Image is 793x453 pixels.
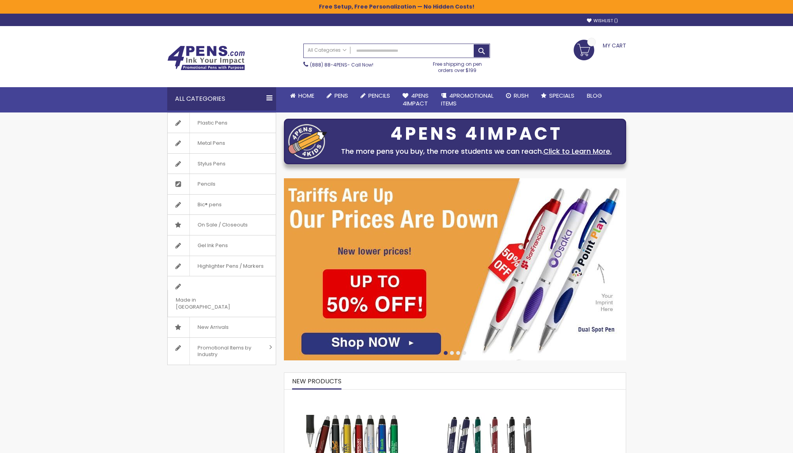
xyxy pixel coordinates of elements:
[331,146,622,157] div: The more pens you buy, the more students we can reach.
[168,195,276,215] a: Bic® pens
[167,46,245,70] img: 4Pens Custom Pens and Promotional Products
[441,91,494,107] span: 4PROMOTIONAL ITEMS
[587,91,602,100] span: Blog
[396,87,435,112] a: 4Pens4impact
[168,276,276,317] a: Made in [GEOGRAPHIC_DATA]
[189,195,229,215] span: Bic® pens
[500,87,535,104] a: Rush
[189,113,235,133] span: Plastic Pens
[168,174,276,194] a: Pencils
[168,317,276,337] a: New Arrivals
[167,87,276,111] div: All Categories
[304,44,350,57] a: All Categories
[168,256,276,276] a: Highlighter Pens / Markers
[308,47,347,53] span: All Categories
[168,290,256,317] span: Made in [GEOGRAPHIC_DATA]
[334,91,348,100] span: Pens
[168,235,276,256] a: Gel Ink Pens
[581,87,608,104] a: Blog
[425,58,490,74] div: Free shipping on pen orders over $199
[514,91,529,100] span: Rush
[189,317,236,337] span: New Arrivals
[284,178,626,360] img: /cheap-promotional-products.html
[368,91,390,100] span: Pencils
[535,87,581,104] a: Specials
[331,126,622,142] div: 4PENS 4IMPACT
[298,91,314,100] span: Home
[310,61,373,68] span: - Call Now!
[354,87,396,104] a: Pencils
[168,154,276,174] a: Stylus Pens
[428,393,548,400] a: Custom Soft Touch Metal Pen - Stylus Top
[549,91,574,100] span: Specials
[189,256,271,276] span: Highlighter Pens / Markers
[189,338,266,365] span: Promotional Items by Industry
[189,133,233,153] span: Metal Pens
[288,124,327,159] img: four_pen_logo.png
[168,215,276,235] a: On Sale / Closeouts
[168,338,276,365] a: Promotional Items by Industry
[587,18,618,24] a: Wishlist
[543,146,612,156] a: Click to Learn More.
[284,87,320,104] a: Home
[320,87,354,104] a: Pens
[310,61,347,68] a: (888) 88-4PENS
[403,91,429,107] span: 4Pens 4impact
[168,113,276,133] a: Plastic Pens
[292,377,341,386] span: New Products
[189,154,233,174] span: Stylus Pens
[189,174,223,194] span: Pencils
[284,393,420,400] a: The Barton Custom Pens Special Offer
[435,87,500,112] a: 4PROMOTIONALITEMS
[189,215,256,235] span: On Sale / Closeouts
[168,133,276,153] a: Metal Pens
[189,235,236,256] span: Gel Ink Pens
